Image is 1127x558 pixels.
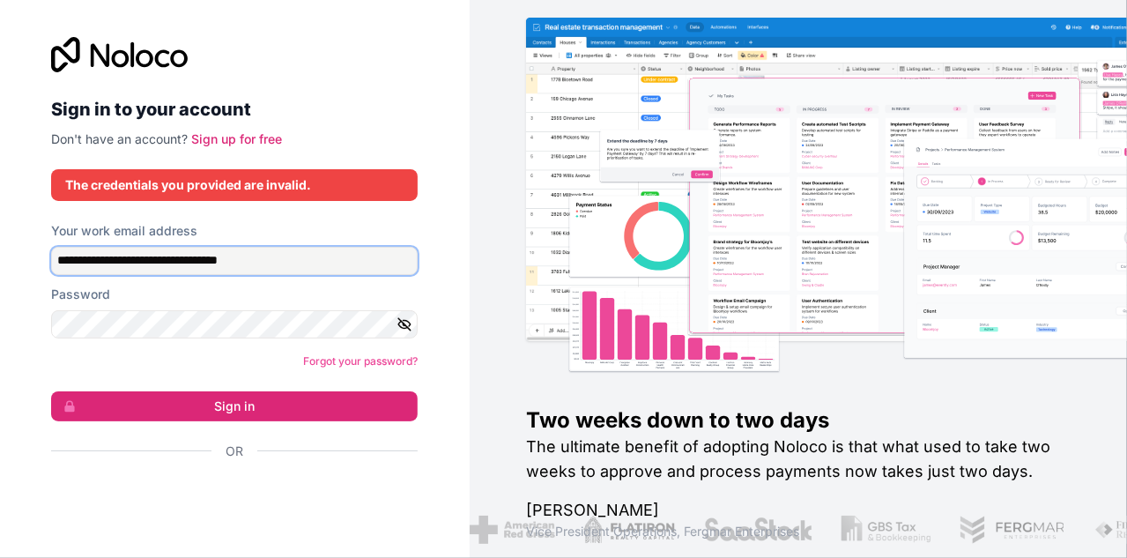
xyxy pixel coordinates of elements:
[470,516,555,544] img: /assets/american-red-cross-BAupjrZR.png
[65,176,404,194] div: The credentials you provided are invalid.
[526,498,1071,523] h1: [PERSON_NAME]
[51,391,418,421] button: Sign in
[526,406,1071,435] h1: Two weeks down to two days
[51,247,418,275] input: Email address
[51,93,418,125] h2: Sign in to your account
[51,222,197,240] label: Your work email address
[191,131,282,146] a: Sign up for free
[42,480,412,518] iframe: Sign in with Google Button
[226,443,243,460] span: Or
[51,286,110,303] label: Password
[526,523,1071,540] h1: Vice President Operations , Fergmar Enterprises
[303,354,418,368] a: Forgot your password?
[51,310,418,339] input: Password
[51,131,188,146] span: Don't have an account?
[526,435,1071,484] h2: The ultimate benefit of adopting Noloco is that what used to take two weeks to approve and proces...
